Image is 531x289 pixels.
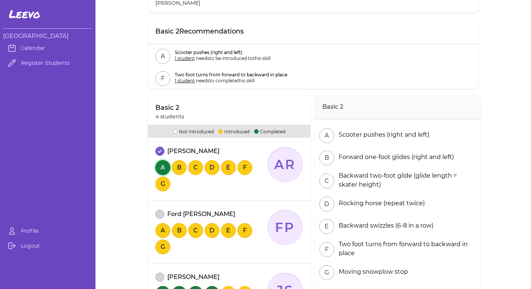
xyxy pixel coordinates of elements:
p: needs to be introduced to this skill [175,55,271,61]
p: Two foot turns from forward to backward in place [175,72,287,78]
button: D [205,223,219,238]
p: Completed [254,128,285,135]
button: A [155,223,170,238]
button: G [319,265,334,280]
p: Basic 2 [155,102,184,113]
h2: Basic 2 [315,95,480,119]
button: C [188,160,203,175]
button: A [155,160,170,175]
button: F [319,242,334,257]
button: E [221,223,236,238]
div: Two foot turns from forward to backward in place [336,240,476,258]
button: A [155,49,170,64]
div: Moving snowplow stop [336,267,408,276]
text: FP [275,220,295,235]
button: G [155,177,170,191]
button: attendance [155,273,164,282]
p: [PERSON_NAME] [167,147,219,156]
button: attendance [155,210,164,219]
span: 1 student [175,55,195,61]
button: G [155,239,170,254]
button: F [237,160,252,175]
button: A [319,128,334,143]
button: C [319,174,334,188]
button: E [319,219,334,234]
div: Scooter pushes (right and left) [336,130,429,139]
button: B [172,160,187,175]
button: C [188,223,203,238]
div: Backward two-foot glide (glide length = skater height) [336,171,476,189]
p: Introduced [218,128,250,135]
p: Not Introduced [173,128,214,135]
text: AR [274,157,296,172]
h3: [GEOGRAPHIC_DATA] [3,32,92,41]
p: [PERSON_NAME] [167,273,219,282]
button: F [155,71,170,86]
div: Backward swizzles (6-8 in a row) [336,221,433,230]
a: Register Students [3,55,92,70]
p: needs to complete this skill [175,78,287,84]
p: Scooter pushes (right and left) [175,50,271,55]
a: Profile [3,223,92,238]
span: Leevo [9,7,40,21]
button: B [319,150,334,165]
button: D [205,160,219,175]
button: F [237,223,252,238]
a: Logout [3,238,92,253]
p: 4 students [155,113,184,120]
p: Basic 2 Recommendations [155,26,244,36]
button: attendance [155,147,164,156]
button: B [172,223,187,238]
div: Forward one-foot glides (right and left) [336,153,454,162]
div: Rocking horse (repeat twice) [336,199,425,208]
a: Calendar [3,41,92,55]
p: Ford [PERSON_NAME] [167,210,235,219]
button: D [319,197,334,212]
span: 1 student [175,78,195,83]
button: E [221,160,236,175]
